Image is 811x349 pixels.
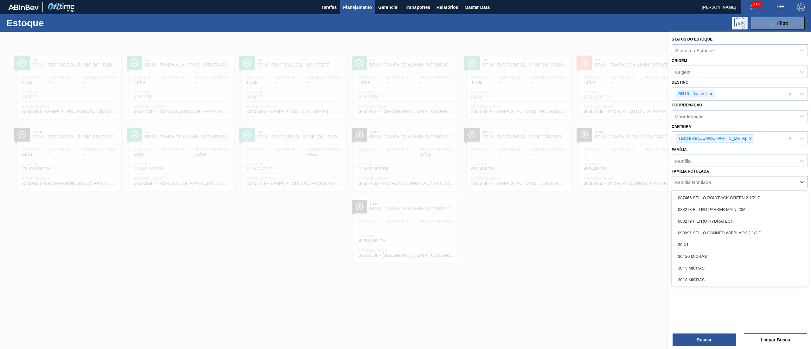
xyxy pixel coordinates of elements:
[676,135,747,143] div: Tampa de [DEMOGRAPHIC_DATA]
[672,37,712,41] label: Status do Estoque
[343,3,372,11] span: Planejamento
[672,103,702,107] label: Coordenação
[378,3,399,11] span: Gerencial
[675,158,691,163] div: Família
[675,69,691,74] div: Origem
[741,3,762,12] button: Notificações
[672,215,808,227] div: 088279 FILTRO HYDRATECH
[672,227,808,239] div: 093991 SELLO CANNED WIPBLACK 2 1/2 D
[672,239,808,251] div: 30 X1
[6,19,105,27] h1: Estoque
[321,3,337,11] span: Tarefas
[437,3,458,11] span: Relatórios
[675,180,711,185] div: Família Rotulada
[464,3,489,11] span: Master Data
[675,114,704,119] div: Coordenação
[676,90,708,98] div: BR16 - Jacareí
[752,1,761,8] span: 580
[672,204,808,215] div: 088273 FILTRO PARKER MAIN 20M
[672,251,808,262] div: 30" 20 MICRAS
[672,59,687,63] label: Origem
[405,3,430,11] span: Transportes
[8,4,39,10] img: TNhmsLtSVTkK8tSr43FrP2fwEKptu5GPRR3wAAAABJRU5ErkJggg==
[672,192,808,204] div: 087466 SELLO POLYPACK GREEN 2 1/2" D
[732,17,748,29] div: Pogramando: nenhum usuário selecionado
[672,124,691,129] label: Carteira
[672,80,688,85] label: Destino
[751,17,805,29] button: Filtro
[797,3,805,11] img: Logout
[672,190,703,195] label: Material ativo
[777,3,784,11] img: userActions
[672,262,808,274] div: 30" 5 MICRAS
[672,274,808,286] div: 30" 8 MICRAS
[672,148,687,152] label: Família
[777,21,789,26] span: Filtro
[672,169,709,174] label: Família Rotulada
[675,48,714,53] div: Status do Estoque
